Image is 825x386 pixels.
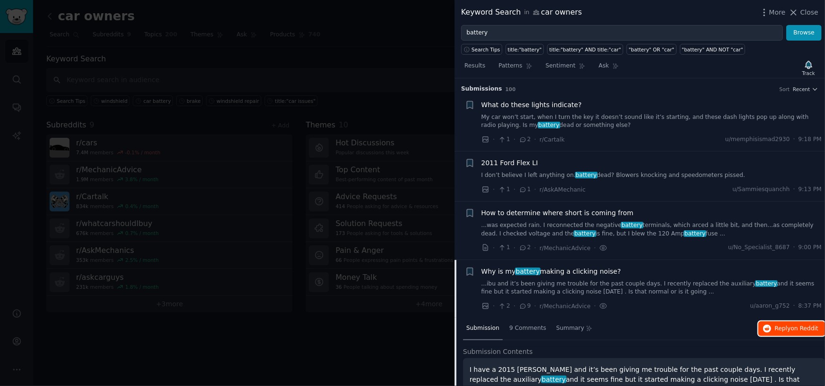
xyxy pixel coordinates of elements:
span: Results [464,62,485,70]
span: battery [541,376,567,383]
span: 9:00 PM [799,243,822,252]
a: Patterns [495,59,535,78]
span: u/No_Specialist_8687 [728,243,790,252]
span: on Reddit [791,325,818,332]
span: Close [800,8,818,17]
span: · [534,243,536,253]
div: "battery" OR "car" [629,46,674,53]
div: title:"battery" AND title:"car" [550,46,621,53]
button: More [759,8,786,17]
a: ...ibu and it’s been giving me trouble for the past couple days. I recently replaced the auxiliar... [481,280,822,296]
button: Search Tips [461,44,502,55]
span: Why is my making a clicking noise? [481,267,621,277]
span: · [493,185,495,194]
span: battery [574,230,596,237]
span: 1 [498,135,510,144]
span: · [793,302,795,310]
button: Replyon Reddit [758,321,825,336]
span: 8:37 PM [799,302,822,310]
span: 1 [519,185,531,194]
span: Ask [599,62,609,70]
span: u/memphisismad2930 [725,135,790,144]
span: · [534,301,536,311]
a: ...was expected rain. I reconnected the negativebatteryterminals, which arced a little bit, and t... [481,221,822,238]
button: Browse [786,25,822,41]
a: Results [461,59,489,78]
span: r/Cartalk [540,136,565,143]
a: title:"battery" [506,44,544,55]
span: · [594,243,596,253]
a: How to determine where short is coming from [481,208,634,218]
span: · [514,243,516,253]
span: 2 [519,243,531,252]
span: battery [538,122,560,128]
span: · [514,301,516,311]
span: Submission [466,324,499,333]
span: Recent [793,86,810,92]
a: Sentiment [542,59,589,78]
span: · [493,301,495,311]
button: Recent [793,86,818,92]
span: 1 [498,185,510,194]
input: Try a keyword related to your business [461,25,783,41]
span: r/MechanicAdvice [540,303,591,310]
a: What do these lights indicate? [481,100,582,110]
span: 9:18 PM [799,135,822,144]
span: · [534,134,536,144]
span: · [534,185,536,194]
span: Submission s [461,85,502,93]
span: · [493,243,495,253]
span: · [514,185,516,194]
span: Sentiment [546,62,576,70]
a: Ask [595,59,622,78]
div: "battery" AND NOT "car" [682,46,743,53]
span: Summary [556,324,584,333]
button: Close [789,8,818,17]
div: Track [802,70,815,76]
span: battery [575,172,598,178]
span: 2 [498,302,510,310]
a: Why is mybatterymaking a clicking noise? [481,267,621,277]
span: battery [684,230,706,237]
span: Search Tips [472,46,500,53]
span: battery [515,268,541,275]
span: 9 Comments [509,324,546,333]
span: Reply [775,325,818,333]
span: Submission Contents [463,347,533,357]
span: u/Sammiesquanchh [732,185,790,194]
span: Patterns [498,62,522,70]
a: "battery" OR "car" [627,44,676,55]
span: · [493,134,495,144]
div: title:"battery" [508,46,542,53]
span: r/MechanicAdvice [540,245,591,252]
span: r/AskAMechanic [540,186,585,193]
button: Track [799,58,818,78]
span: · [793,185,795,194]
span: 9 [519,302,531,310]
a: 2011 Ford Flex LI [481,158,538,168]
span: · [594,301,596,311]
span: · [793,135,795,144]
span: u/aaron_g752 [750,302,790,310]
a: I don’t believe I left anything on.batterydead? Blowers knocking and speedometers pissed. [481,171,822,180]
a: title:"battery" AND title:"car" [547,44,623,55]
a: "battery" AND NOT "car" [680,44,746,55]
div: Keyword Search car owners [461,7,582,18]
span: · [793,243,795,252]
span: 100 [506,86,516,92]
span: · [514,134,516,144]
span: 1 [498,243,510,252]
span: 9:13 PM [799,185,822,194]
span: battery [755,280,778,287]
span: More [769,8,786,17]
div: Sort [780,86,790,92]
span: 2 [519,135,531,144]
a: My car won’t start, when I turn the key it doesn’t sound like it’s starting, and these dash light... [481,113,822,130]
span: battery [621,222,644,228]
span: in [524,8,529,17]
